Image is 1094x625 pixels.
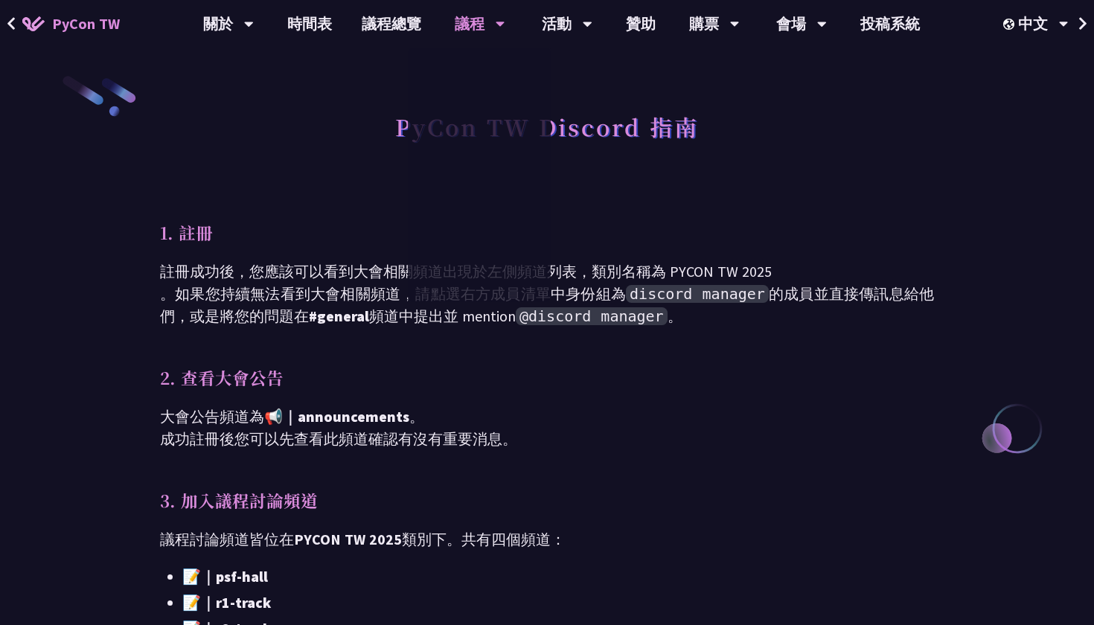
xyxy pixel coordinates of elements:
[7,5,135,42] a: PyCon TW
[160,260,934,327] p: 註冊成功後，您應該可以看到大會相關頻道出現於左側頻道列表，類別名稱為 PYCON TW 2025 。如果您持續無法看到大會相關頻道，請點選右方成員清單中身份組為 的成員並直接傳訊息給他們，或是將...
[516,307,668,325] span: @discord manager
[626,285,769,303] span: discord manager
[22,16,45,31] img: Home icon of PyCon TW 2025
[160,219,934,246] p: 1. 註冊
[395,104,699,149] h1: PyCon TW Discord 指南
[52,13,120,35] span: PyCon TW
[294,530,402,548] span: PYCON TW 2025
[182,567,268,586] span: 📝｜psf-hall
[160,406,934,450] p: 大會公告頻道為 。 成功註冊後您可以先查看此頻道確認有沒有重要消息。
[160,487,934,513] p: 3. 加入議程討論頻道
[182,593,271,612] span: 📝｜r1-track
[160,528,934,551] p: 議程討論頻道皆位在 類別下。共有四個頻道：
[309,307,369,325] span: #general
[264,407,409,426] span: 📢｜announcements
[1003,19,1018,30] img: Locale Icon
[160,365,934,391] p: 2. 查看大會公告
